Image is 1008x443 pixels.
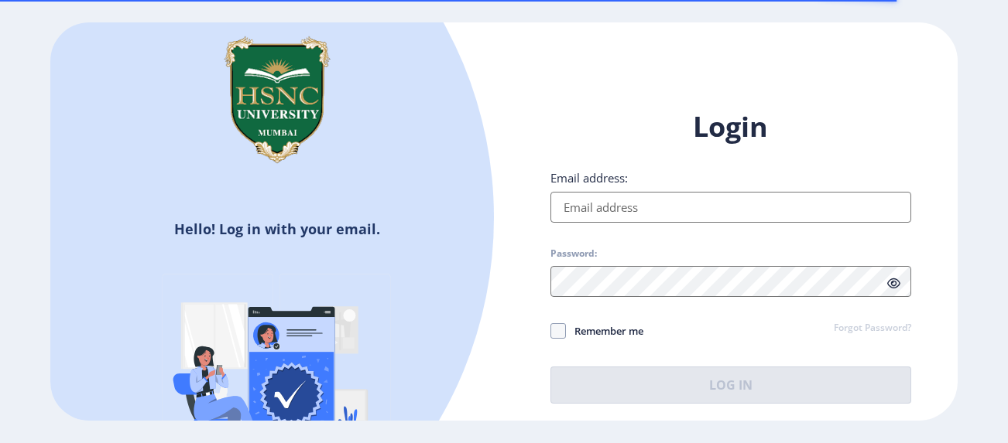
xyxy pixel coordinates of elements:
span: Remember me [566,322,643,340]
a: Forgot Password? [834,322,911,336]
label: Email address: [550,170,628,186]
button: Log In [550,366,911,404]
input: Email address [550,192,911,223]
h1: Login [550,108,911,145]
label: Password: [550,247,597,260]
img: hsnc.png [200,22,355,177]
